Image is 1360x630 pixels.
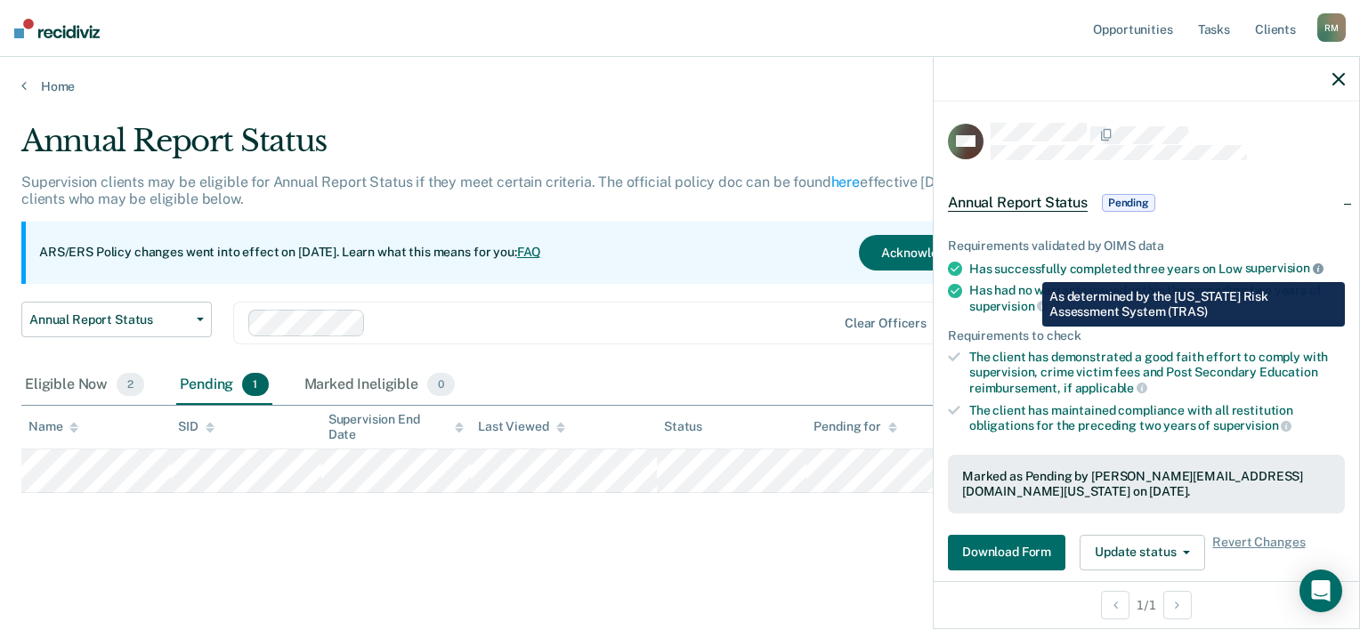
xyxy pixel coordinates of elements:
a: Navigate to form link [948,535,1073,570]
div: Last Viewed [478,419,564,434]
div: Requirements to check [948,328,1345,343]
div: SID [178,419,215,434]
span: 2 [117,373,144,396]
button: Download Form [948,535,1065,570]
span: Pending [1102,194,1155,212]
div: The client has demonstrated a good faith effort to comply with supervision, crime victim fees and... [969,350,1345,395]
div: Clear officers [845,316,927,331]
div: Has had no warrants issued within the preceding two years of [969,283,1345,313]
p: Supervision clients may be eligible for Annual Report Status if they meet certain criteria. The o... [21,174,1018,207]
div: Name [28,419,78,434]
span: Annual Report Status [948,194,1088,212]
div: Annual Report StatusPending [934,174,1359,231]
button: Next Opportunity [1163,591,1192,619]
div: Requirements validated by OIMS data [948,238,1345,254]
span: Annual Report Status [29,312,190,327]
div: Annual Report Status [21,123,1041,174]
span: 0 [427,373,455,396]
button: Acknowledge & Close [859,235,1028,271]
div: Pending for [814,419,896,434]
div: Has successfully completed three years on Low [969,261,1345,277]
span: supervision [1245,261,1324,275]
a: Home [21,78,1339,94]
span: applicable [1075,381,1147,395]
div: Status [664,419,702,434]
a: here [831,174,860,190]
img: Recidiviz [14,19,100,38]
span: supervision [969,299,1048,313]
button: Update status [1080,535,1205,570]
div: Eligible Now [21,366,148,405]
div: Marked as Pending by [PERSON_NAME][EMAIL_ADDRESS][DOMAIN_NAME][US_STATE] on [DATE]. [962,469,1331,499]
span: Revert Changes [1212,535,1305,570]
div: Pending [176,366,271,405]
div: R M [1317,13,1346,42]
p: ARS/ERS Policy changes went into effect on [DATE]. Learn what this means for you: [39,244,541,262]
span: 1 [242,373,268,396]
a: FAQ [517,245,542,259]
span: supervision [1213,418,1291,432]
button: Previous Opportunity [1101,591,1129,619]
div: Open Intercom Messenger [1299,569,1342,612]
div: Supervision End Date [328,412,464,442]
div: Marked Ineligible [301,366,459,405]
div: The client has maintained compliance with all restitution obligations for the preceding two years of [969,403,1345,433]
div: 1 / 1 [934,581,1359,628]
